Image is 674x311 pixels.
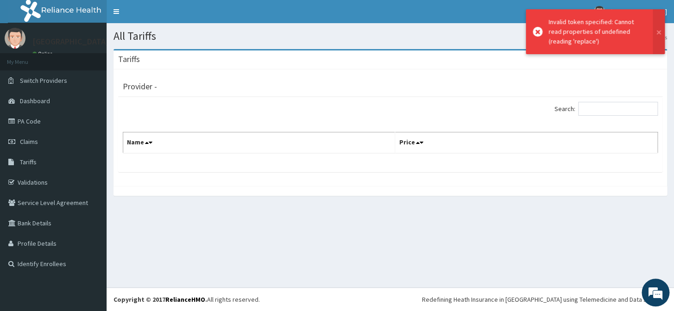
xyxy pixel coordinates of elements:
h3: Tariffs [118,55,140,63]
span: Tariffs [20,158,37,166]
input: Search: [578,102,658,116]
strong: Copyright © 2017 . [113,295,207,304]
label: Search: [554,102,658,116]
a: RelianceHMO [165,295,205,304]
img: User Image [5,28,25,49]
img: User Image [593,6,605,18]
a: Online [32,50,55,57]
footer: All rights reserved. [107,287,674,311]
span: Switch Providers [20,76,67,85]
span: [GEOGRAPHIC_DATA] [611,7,667,16]
p: [GEOGRAPHIC_DATA] [32,37,109,46]
div: Redefining Heath Insurance in [GEOGRAPHIC_DATA] using Telemedicine and Data Science! [422,295,667,304]
span: Claims [20,137,38,146]
h3: Provider - [123,82,157,91]
span: Dashboard [20,97,50,105]
div: Invalid token specified: Cannot read properties of undefined (reading 'replace') [548,17,644,46]
th: Price [395,132,658,154]
th: Name [123,132,395,154]
h1: All Tariffs [113,30,667,42]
